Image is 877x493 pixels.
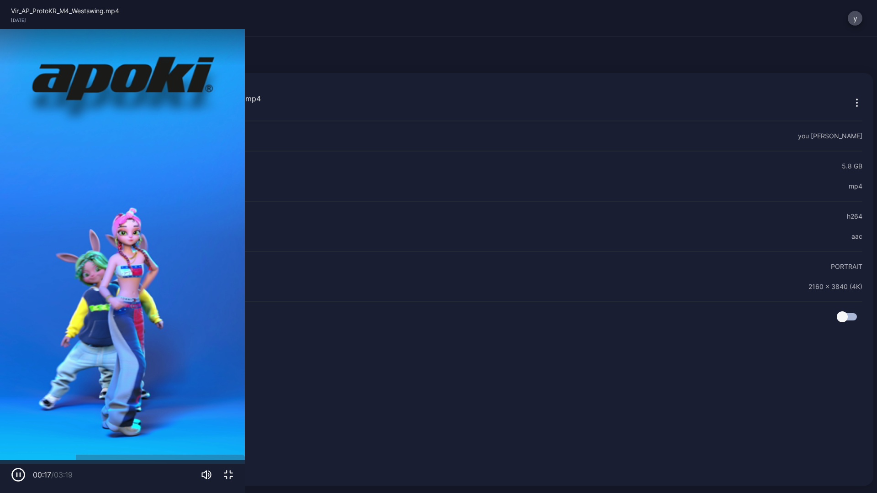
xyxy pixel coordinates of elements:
[847,211,862,222] div: h264
[849,181,862,192] div: mp4
[798,131,862,142] div: you [PERSON_NAME]
[808,281,862,292] div: 2160 x 3840 (4K)
[848,11,862,26] button: y
[842,161,862,172] div: 5.8 GB
[831,261,862,272] div: PORTRAIT
[851,231,862,242] div: aac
